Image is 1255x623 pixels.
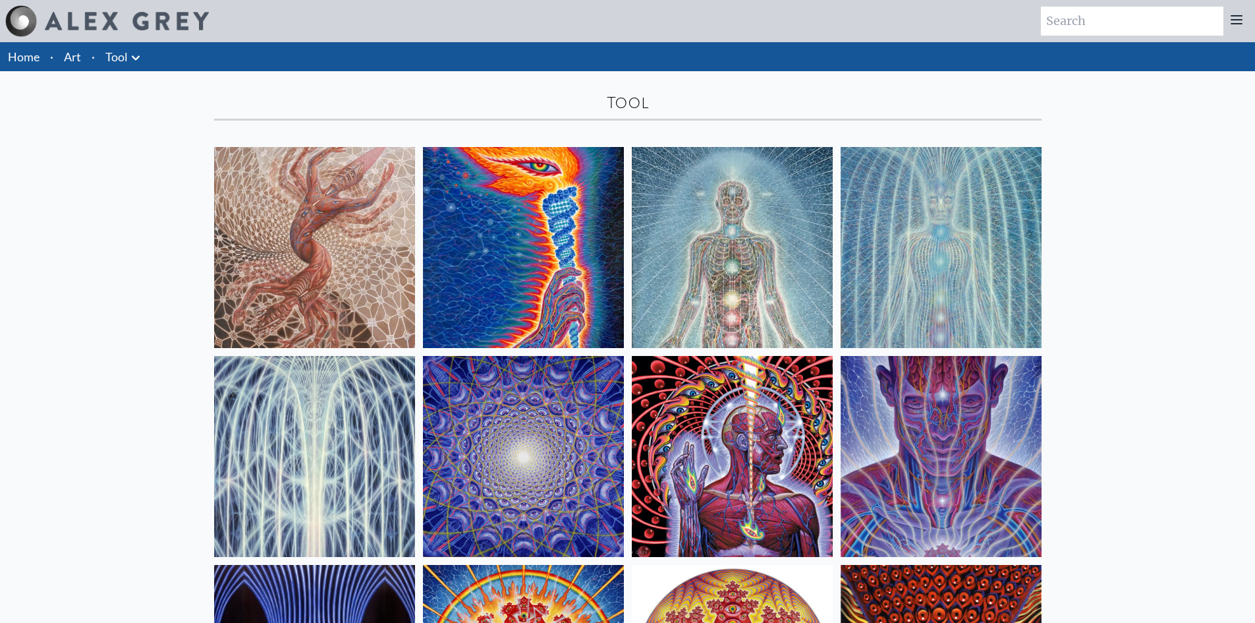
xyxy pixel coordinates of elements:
[86,42,100,71] li: ·
[1041,7,1223,36] input: Search
[64,47,81,66] a: Art
[105,47,128,66] a: Tool
[8,49,40,64] a: Home
[45,42,59,71] li: ·
[214,92,1042,113] div: Tool
[841,356,1042,557] img: Mystic Eye, 2018, Alex Grey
